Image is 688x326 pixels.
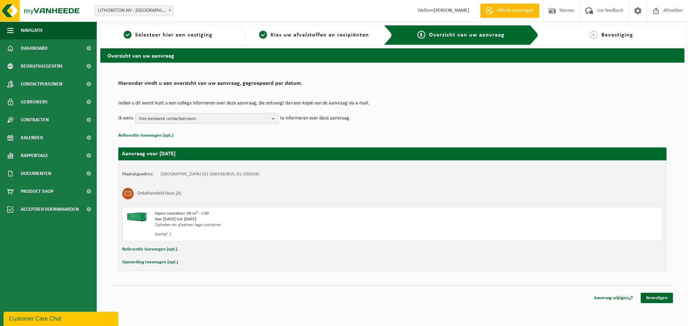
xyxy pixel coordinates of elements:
span: Open container 30 m³ - C30 [155,211,209,216]
button: Kies bestaand contactpersoon [135,113,278,124]
span: 1 [124,31,132,39]
p: Indien u dit wenst kunt u een collega informeren over deze aanvraag, die ontvangt dan een kopie v... [118,101,666,106]
strong: Aanvraag voor [DATE] [122,151,176,157]
strong: Van [DATE] tot [DATE] [155,217,196,222]
td: [GEOGRAPHIC_DATA] (01-200338/BUS, 01-200338) [161,171,259,177]
span: Kalender [21,129,43,147]
img: HK-XC-30-GN-00.png [126,211,148,222]
span: LITHOBETON NV - SNAASKERKE [95,6,173,16]
h2: Hieronder vindt u een overzicht van uw aanvraag, gegroepeerd per datum. [118,81,666,90]
span: Kies bestaand contactpersoon [139,113,269,124]
span: 2 [259,31,267,39]
span: Bedrijfsgegevens [21,57,63,75]
iframe: chat widget [4,310,120,326]
span: 4 [590,31,598,39]
button: Referentie toevoegen (opt.) [122,245,177,254]
a: 1Selecteer hier een vestiging [104,31,232,39]
span: Dashboard [21,39,48,57]
span: Overzicht van uw aanvraag [429,32,505,38]
span: Navigatie [21,21,43,39]
span: Contracten [21,111,49,129]
span: Selecteer hier een vestiging [135,32,212,38]
button: Opmerking toevoegen (opt.) [122,258,178,267]
span: Rapportage [21,147,48,165]
span: LITHOBETON NV - SNAASKERKE [95,5,174,16]
a: Aanvraag wijzigen [588,293,639,303]
a: Bevestigen [641,293,673,303]
span: 3 [417,31,425,39]
span: Product Shop [21,183,53,200]
h3: Onbehandeld hout (A) [137,188,181,199]
span: Kies uw afvalstoffen en recipiënten [271,32,369,38]
div: Aantal: 1 [155,232,421,237]
button: Referentie toevoegen (opt.) [118,131,173,140]
p: te informeren over deze aanvraag. [280,113,350,124]
strong: Plaatsingsadres: [122,172,153,176]
span: Documenten [21,165,51,183]
div: Ophalen en plaatsen lege container [155,222,421,228]
a: Offerte aanvragen [480,4,539,18]
span: Acceptatievoorwaarden [21,200,79,218]
span: Gebruikers [21,93,48,111]
span: Offerte aanvragen [495,7,536,14]
p: Ik wens [118,113,133,124]
span: Bevestiging [601,32,633,38]
span: Contactpersonen [21,75,62,93]
strong: [PERSON_NAME] [434,8,469,13]
a: 2Kies uw afvalstoffen en recipiënten [250,31,378,39]
h2: Overzicht van uw aanvraag [100,48,684,62]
